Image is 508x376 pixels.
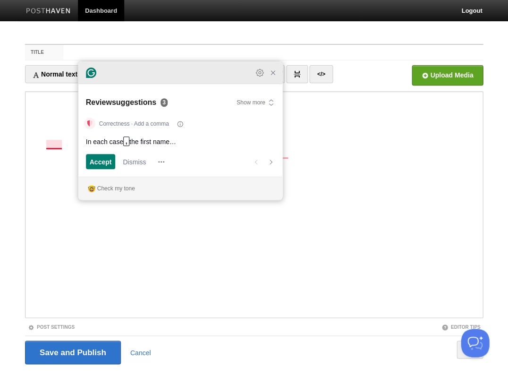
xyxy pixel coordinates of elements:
[294,71,300,77] img: pagebreak-icon.png
[26,8,71,15] img: Posthaven-bar
[130,349,151,356] a: Cancel
[441,324,480,329] a: Editor Tips
[33,70,77,78] span: Normal text
[25,341,121,364] input: Save and Publish
[309,65,332,83] a: </>
[461,329,489,357] iframe: Help Scout Beacon - Open
[25,45,63,60] label: Title
[28,324,75,329] a: Post Settings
